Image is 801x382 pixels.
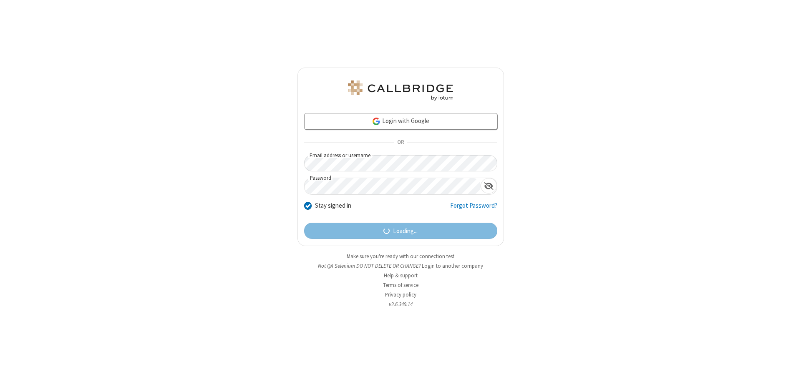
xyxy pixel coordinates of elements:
label: Stay signed in [315,201,351,211]
span: Loading... [393,226,418,236]
a: Make sure you're ready with our connection test [347,253,454,260]
a: Help & support [384,272,418,279]
img: QA Selenium DO NOT DELETE OR CHANGE [346,80,455,101]
li: Not QA Selenium DO NOT DELETE OR CHANGE? [297,262,504,270]
span: OR [394,137,407,148]
div: Show password [481,178,497,194]
a: Privacy policy [385,291,416,298]
img: google-icon.png [372,117,381,126]
a: Terms of service [383,281,418,289]
button: Loading... [304,223,497,239]
input: Password [305,178,481,194]
input: Email address or username [304,155,497,171]
a: Login with Google [304,113,497,130]
li: v2.6.349.14 [297,300,504,308]
button: Login to another company [422,262,483,270]
a: Forgot Password? [450,201,497,217]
